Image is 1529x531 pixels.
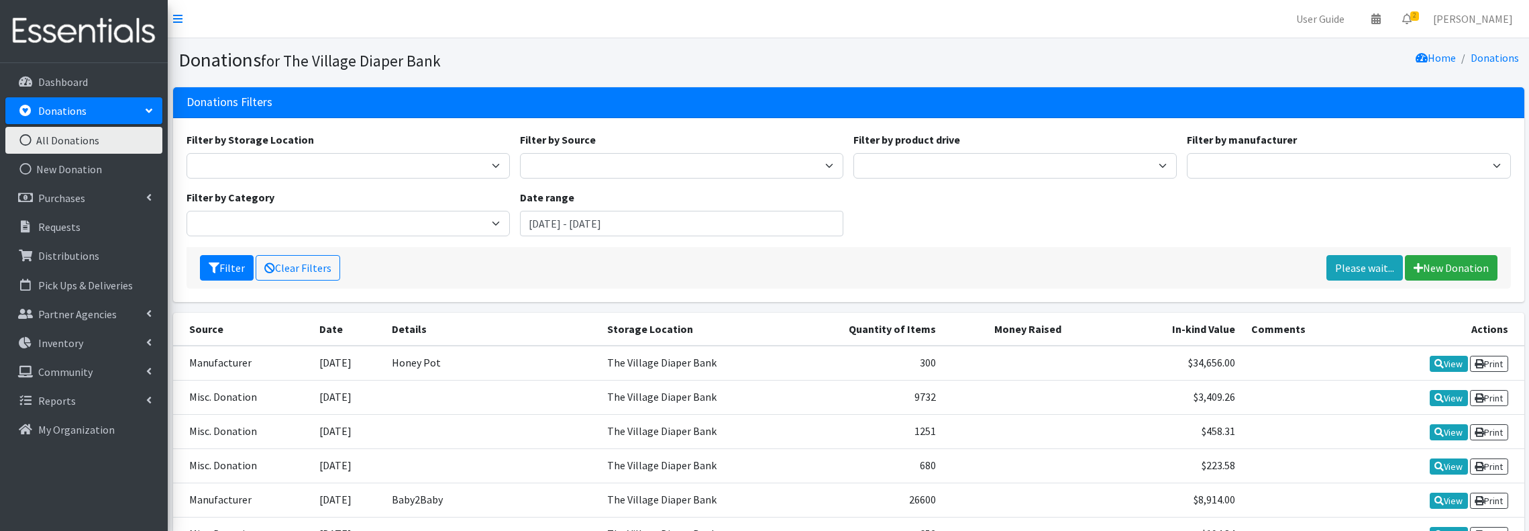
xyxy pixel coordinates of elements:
[1069,414,1243,448] td: $458.31
[38,365,93,379] p: Community
[5,185,162,211] a: Purchases
[5,242,162,269] a: Distributions
[1430,458,1468,475] a: View
[38,307,117,321] p: Partner Agencies
[788,483,944,518] td: 26600
[1470,458,1508,475] a: Print
[1430,356,1468,372] a: View
[520,132,596,148] label: Filter by Source
[1410,11,1419,21] span: 2
[788,414,944,448] td: 1251
[38,104,87,117] p: Donations
[5,9,162,54] img: HumanEssentials
[187,95,272,109] h3: Donations Filters
[261,51,441,70] small: for The Village Diaper Bank
[788,313,944,346] th: Quantity of Items
[1405,255,1497,281] a: New Donation
[944,313,1069,346] th: Money Raised
[173,313,311,346] th: Source
[311,380,384,414] td: [DATE]
[384,483,599,518] td: Baby2Baby
[311,346,384,381] td: [DATE]
[1326,255,1403,281] a: Please wait...
[5,416,162,443] a: My Organization
[1470,390,1508,406] a: Print
[38,394,76,407] p: Reports
[853,132,960,148] label: Filter by product drive
[311,448,384,483] td: [DATE]
[5,156,162,183] a: New Donation
[599,414,788,448] td: The Village Diaper Bank
[1430,493,1468,509] a: View
[788,380,944,414] td: 9732
[187,189,274,205] label: Filter by Category
[5,68,162,95] a: Dashboard
[1069,448,1243,483] td: $223.58
[1187,132,1297,148] label: Filter by manufacturer
[599,483,788,518] td: The Village Diaper Bank
[311,313,384,346] th: Date
[173,414,311,448] td: Misc. Donation
[187,132,314,148] label: Filter by Storage Location
[1422,5,1524,32] a: [PERSON_NAME]
[1470,493,1508,509] a: Print
[38,336,83,350] p: Inventory
[520,189,574,205] label: Date range
[38,191,85,205] p: Purchases
[1069,380,1243,414] td: $3,409.26
[173,380,311,414] td: Misc. Donation
[1285,5,1355,32] a: User Guide
[788,346,944,381] td: 300
[311,483,384,518] td: [DATE]
[599,380,788,414] td: The Village Diaper Bank
[384,313,599,346] th: Details
[178,48,844,72] h1: Donations
[173,483,311,518] td: Manufacturer
[5,387,162,414] a: Reports
[384,346,599,381] td: Honey Pot
[1069,313,1243,346] th: In-kind Value
[599,346,788,381] td: The Village Diaper Bank
[5,97,162,124] a: Donations
[173,346,311,381] td: Manufacturer
[1391,5,1422,32] a: 2
[5,301,162,328] a: Partner Agencies
[1069,483,1243,518] td: $8,914.00
[1471,51,1519,64] a: Donations
[5,330,162,356] a: Inventory
[38,249,99,262] p: Distributions
[1069,346,1243,381] td: $34,656.00
[1470,356,1508,372] a: Print
[1430,424,1468,440] a: View
[5,358,162,385] a: Community
[38,279,133,292] p: Pick Ups & Deliveries
[1243,313,1369,346] th: Comments
[200,255,254,281] button: Filter
[5,127,162,154] a: All Donations
[256,255,340,281] a: Clear Filters
[599,448,788,483] td: The Village Diaper Bank
[1470,424,1508,440] a: Print
[1430,390,1468,406] a: View
[38,423,115,436] p: My Organization
[1370,313,1524,346] th: Actions
[5,213,162,240] a: Requests
[788,448,944,483] td: 680
[5,272,162,299] a: Pick Ups & Deliveries
[1416,51,1456,64] a: Home
[38,75,88,89] p: Dashboard
[311,414,384,448] td: [DATE]
[38,220,81,234] p: Requests
[520,211,843,236] input: January 1, 2011 - December 31, 2011
[599,313,788,346] th: Storage Location
[173,448,311,483] td: Misc. Donation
